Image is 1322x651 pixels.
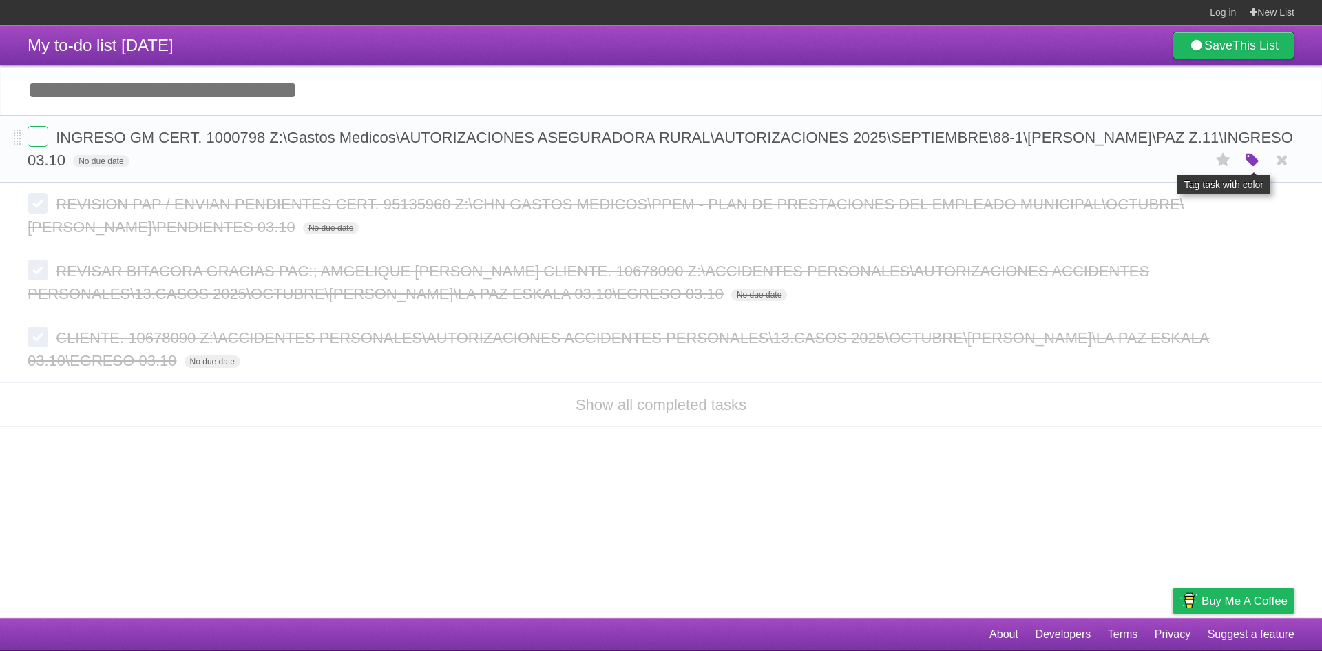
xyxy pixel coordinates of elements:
[1173,32,1294,59] a: SaveThis List
[28,327,48,347] label: Done
[28,126,48,147] label: Done
[28,193,48,214] label: Done
[989,621,1018,648] a: About
[28,262,1149,302] span: REVISAR BITACORA GRACIAS PAC:; AMGELIQUE [PERSON_NAME] CLIENTE. 10678090 Z:\ACCIDENTES PERSONALES...
[185,355,240,368] span: No due date
[576,396,746,413] a: Show all completed tasks
[1232,39,1279,52] b: This List
[28,329,1210,369] span: CLIENTE. 10678090 Z:\ACCIDENTES PERSONALES\AUTORIZACIONES ACCIDENTES PERSONALES\13.CASOS 2025\OCT...
[1108,621,1138,648] a: Terms
[73,155,129,167] span: No due date
[1035,621,1091,648] a: Developers
[303,222,359,234] span: No due date
[1208,621,1294,648] a: Suggest a feature
[28,36,174,54] span: My to-do list [DATE]
[1155,621,1190,648] a: Privacy
[1179,589,1198,612] img: Buy me a coffee
[1210,149,1237,172] label: Star task
[28,260,48,280] label: Done
[28,129,1293,169] span: INGRESO GM CERT. 1000798 Z:\Gastos Medicos\AUTORIZACIONES ASEGURADORA RURAL\AUTORIZACIONES 2025\S...
[731,289,787,301] span: No due date
[1173,588,1294,614] a: Buy me a coffee
[28,196,1184,236] span: REVISION PAP / ENVIAN PENDIENTES CERT. 95135960 Z:\CHN GASTOS MEDICOS\PPEM - PLAN DE PRESTACIONES...
[1202,589,1288,613] span: Buy me a coffee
